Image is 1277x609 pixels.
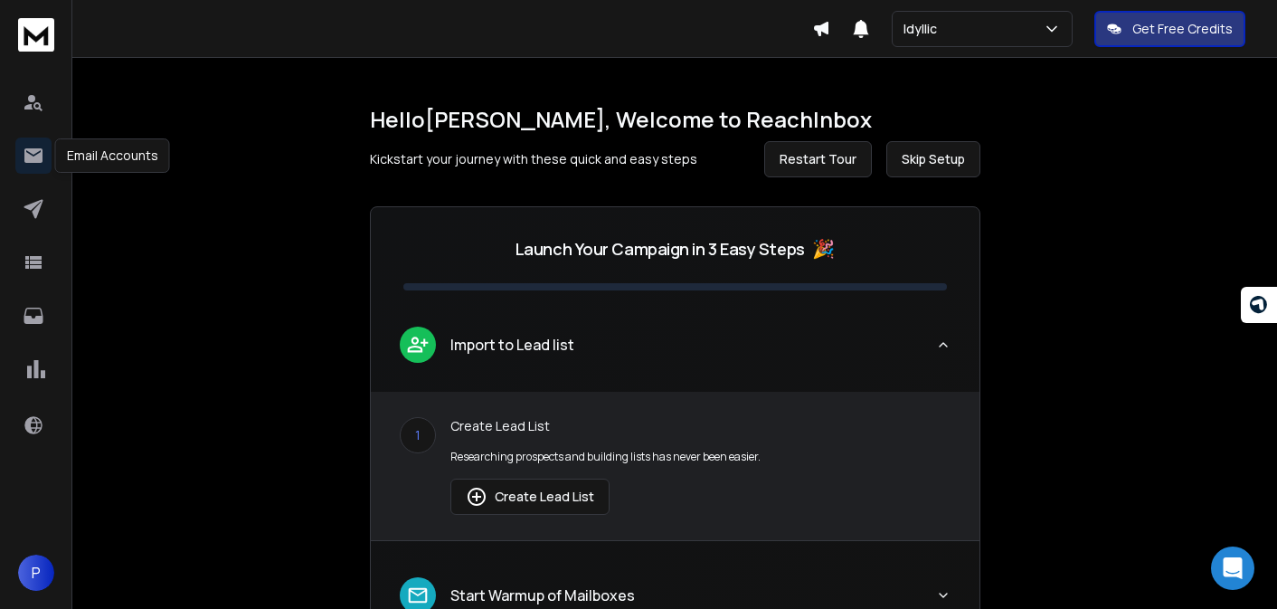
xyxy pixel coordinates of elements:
div: leadImport to Lead list [371,392,979,540]
span: Skip Setup [902,150,965,168]
div: Email Accounts [55,138,170,173]
p: Idyllic [903,20,944,38]
button: Restart Tour [764,141,872,177]
img: lead [406,333,430,356]
img: logo [18,18,54,52]
img: lead [466,486,487,508]
div: Open Intercom Messenger [1211,547,1254,590]
span: 🎉 [812,236,835,262]
p: Researching prospects and building lists has never been easier. [450,450,951,464]
button: P [18,555,54,591]
button: Skip Setup [886,141,980,177]
button: Create Lead List [450,479,610,515]
p: Create Lead List [450,417,951,435]
p: Import to Lead list [450,334,574,356]
img: lead [406,584,430,607]
p: Kickstart your journey with these quick and easy steps [370,150,697,168]
h1: Hello [PERSON_NAME] , Welcome to ReachInbox [370,105,980,134]
p: Get Free Credits [1132,20,1233,38]
button: leadImport to Lead list [371,312,979,392]
p: Launch Your Campaign in 3 Easy Steps [516,236,805,262]
div: 1 [400,417,436,453]
p: Start Warmup of Mailboxes [450,585,635,606]
button: Get Free Credits [1094,11,1245,47]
